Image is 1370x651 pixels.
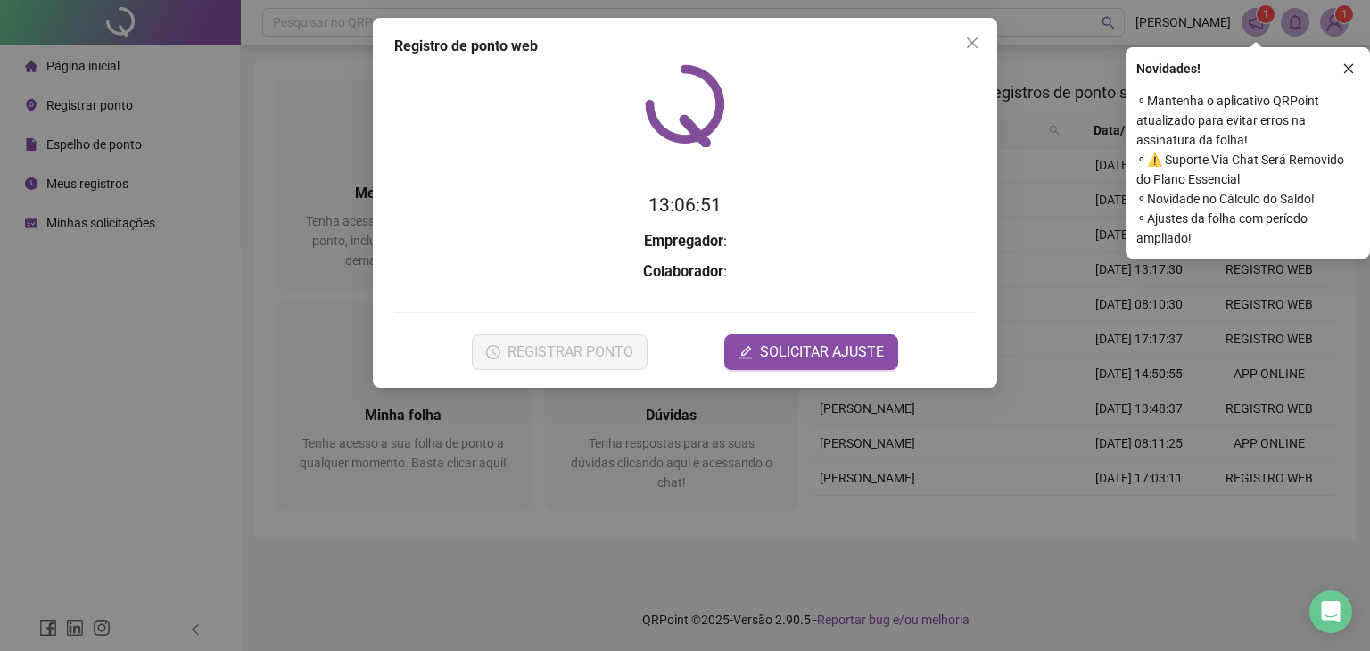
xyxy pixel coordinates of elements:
[643,263,723,280] strong: Colaborador
[645,64,725,147] img: QRPoint
[644,233,723,250] strong: Empregador
[394,230,976,253] h3: :
[760,342,884,363] span: SOLICITAR AJUSTE
[394,260,976,284] h3: :
[1342,62,1355,75] span: close
[472,334,648,370] button: REGISTRAR PONTO
[1136,150,1359,189] span: ⚬ ⚠️ Suporte Via Chat Será Removido do Plano Essencial
[1309,590,1352,633] div: Open Intercom Messenger
[1136,91,1359,150] span: ⚬ Mantenha o aplicativo QRPoint atualizado para evitar erros na assinatura da folha!
[394,36,976,57] div: Registro de ponto web
[739,345,753,359] span: edit
[1136,59,1201,78] span: Novidades !
[1136,209,1359,248] span: ⚬ Ajustes da folha com período ampliado!
[958,29,986,57] button: Close
[1136,189,1359,209] span: ⚬ Novidade no Cálculo do Saldo!
[648,194,722,216] time: 13:06:51
[724,334,898,370] button: editSOLICITAR AJUSTE
[965,36,979,50] span: close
